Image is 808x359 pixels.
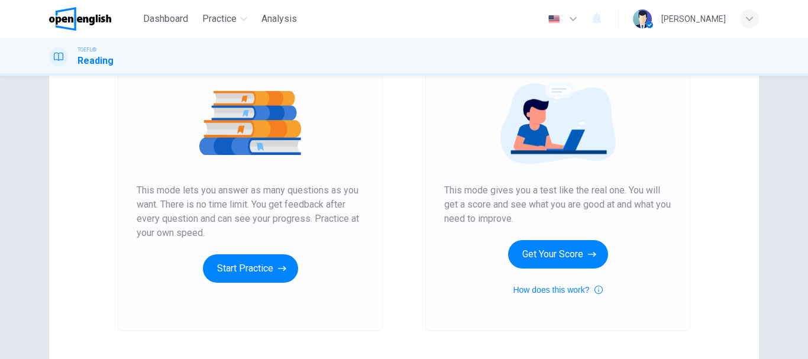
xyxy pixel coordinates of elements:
img: en [547,15,561,24]
button: Get Your Score [508,240,608,269]
span: This mode lets you answer as many questions as you want. There is no time limit. You get feedback... [137,183,364,240]
a: OpenEnglish logo [49,7,138,31]
span: Practice [202,12,237,26]
button: Practice [198,8,252,30]
button: How does this work? [513,283,602,297]
div: [PERSON_NAME] [661,12,726,26]
h1: Reading [77,54,114,68]
img: OpenEnglish logo [49,7,111,31]
button: Dashboard [138,8,193,30]
button: Analysis [257,8,302,30]
span: Analysis [261,12,297,26]
span: This mode gives you a test like the real one. You will get a score and see what you are good at a... [444,183,671,226]
img: Profile picture [633,9,652,28]
span: Dashboard [143,12,188,26]
button: Start Practice [203,254,298,283]
span: TOEFL® [77,46,96,54]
